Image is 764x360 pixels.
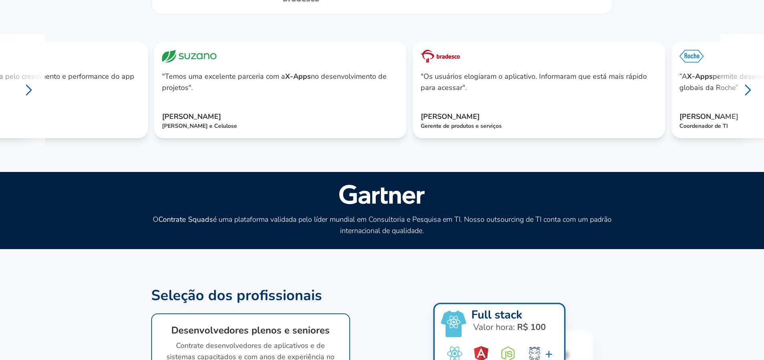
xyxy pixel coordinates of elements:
p: "Os usuários elogiaram o aplicativo. Informaram que está mais rápido para acessar". [421,71,657,103]
h5: [PERSON_NAME] [421,111,657,122]
h2: O é uma plataforma validada pelo líder mundial em Consultoria e Pesquisa em TI. Nosso outsourcing... [151,214,613,236]
h4: Gerente de produtos e serviços [421,122,657,130]
h4: [PERSON_NAME] e Celulose [162,122,399,130]
strong: X-Apps [285,72,311,81]
h1: Seleção dos profissionais [151,288,322,304]
h1: Desenvolvedores plenos e seniores [165,324,336,337]
strong: X-Apps [687,72,713,81]
strong: Contrate Squads [158,215,213,224]
h5: [PERSON_NAME] [162,111,399,122]
p: "Temos uma excelente parceria com a no desenvolvimento de projetos". [162,71,399,103]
